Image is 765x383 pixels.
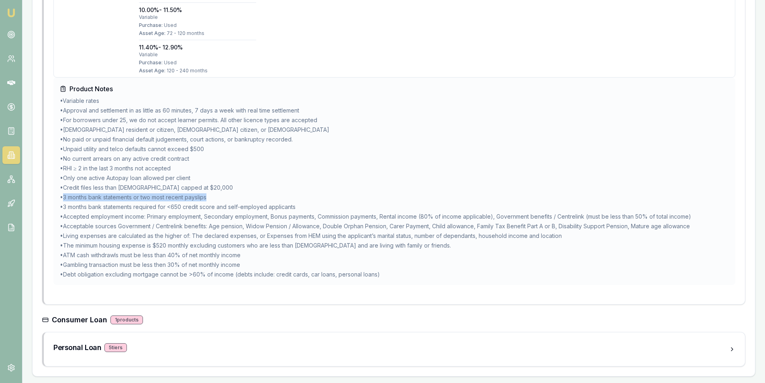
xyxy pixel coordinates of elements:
[139,68,256,74] div: 120 - 240 months
[60,135,729,143] li: • No paid or unpaid financial default judgements, court actions, or bankruptcy recorded.
[60,164,729,172] li: • RHI ≥ 2 in the last 3 months not accepted
[60,242,729,250] li: • The minimum housing expense is $520 monthly excluding customers who are less than [DEMOGRAPHIC_...
[60,184,729,192] li: • Credit files less than [DEMOGRAPHIC_DATA] capped at $20,000
[60,222,729,230] li: • Acceptable sources Government / Centrelink benefits: Age pension, Widow Pension / Allowance, Do...
[60,270,729,279] li: • Debt obligation excluding mortgage cannot be >60% of income (debts include: credit cards, car l...
[53,342,101,353] h3: Personal Loan
[139,30,165,36] span: Asset Age:
[60,251,729,259] li: • ATM cash withdrawls must be less than 40% of net monthly income
[139,68,165,74] span: Asset Age:
[60,174,729,182] li: • Only one active Autopay loan allowed per client
[60,203,729,211] li: • 3 months bank statements required for <650 credit score and self-employed applicants
[60,213,729,221] li: • Accepted employment income: Primary employment, Secondary employment, Bonus payments, Commissio...
[60,116,729,124] li: • For borrowers under 25, we do not accept learner permits. All other licence types are accepted
[139,43,256,51] div: 11.40% - 12.90%
[139,59,163,66] span: Purchase:
[60,261,729,269] li: • Gambling transaction must be less then 30% of net monthly income
[60,97,729,105] li: • Variable rates
[139,59,256,66] div: Used
[110,315,143,324] div: 1 products
[60,155,729,163] li: • No current arrears on any active credit contract
[139,22,256,29] div: Used
[60,193,729,201] li: • 3 months bank statements or two most recent payslips
[60,84,729,94] h4: Product Notes
[139,22,163,28] span: Purchase:
[139,14,256,20] div: variable
[139,30,256,37] div: 72 - 120 months
[60,145,729,153] li: • Unpaid utility and telco defaults cannot exceed $500
[52,314,107,326] h3: Consumer Loan
[139,51,256,58] div: variable
[6,8,16,18] img: emu-icon-u.png
[60,107,729,115] li: • Approval and settlement in as little as 60 minutes, 7 days a week with real time settlement
[104,343,127,352] div: 5 tier s
[60,126,729,134] li: • [DEMOGRAPHIC_DATA] resident or citizen, [DEMOGRAPHIC_DATA] citizen, or [DEMOGRAPHIC_DATA]
[139,6,256,14] div: 10.00% - 11.50%
[60,232,729,240] li: • Living expenses are calculated as the higher of: The declared expenses, or Expenses from HEM us...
